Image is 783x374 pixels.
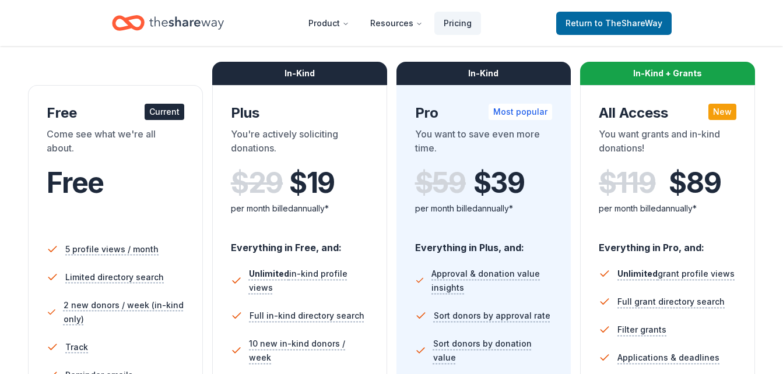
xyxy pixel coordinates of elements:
span: Sort donors by approval rate [434,309,550,323]
div: You want to save even more time. [415,127,553,160]
a: Home [112,9,224,37]
span: Track [65,340,88,354]
span: Unlimited [249,269,289,278]
button: Resources [361,12,432,35]
span: Free [47,165,104,200]
a: Pricing [434,12,481,35]
div: You want grants and in-kind donations! [599,127,736,160]
span: Approval & donation value insights [431,267,552,295]
div: Come see what we're all about. [47,127,184,160]
span: to TheShareWay [595,18,662,28]
div: per month billed annually* [231,202,368,216]
div: Current [145,104,184,120]
div: In-Kind [396,62,571,85]
span: $ 89 [669,167,721,199]
div: Pro [415,104,553,122]
span: 10 new in-kind donors / week [249,337,368,365]
span: Full grant directory search [617,295,725,309]
div: New [708,104,736,120]
span: Limited directory search [65,270,164,284]
div: Everything in Free, and: [231,231,368,255]
div: Free [47,104,184,122]
span: $ 19 [289,167,335,199]
span: Unlimited [617,269,658,278]
a: Returnto TheShareWay [556,12,672,35]
span: Return [566,16,662,30]
span: in-kind profile views [249,269,347,292]
nav: Main [299,9,481,37]
span: Filter grants [617,323,666,337]
div: Most popular [489,104,552,120]
div: per month billed annually* [599,202,736,216]
span: 5 profile views / month [65,242,159,256]
span: Applications & deadlines [617,351,719,365]
span: grant profile views [617,269,735,278]
div: per month billed annually* [415,202,553,216]
span: $ 39 [473,167,525,199]
div: You're actively soliciting donations. [231,127,368,160]
span: Sort donors by donation value [433,337,552,365]
span: Full in-kind directory search [250,309,364,323]
div: Plus [231,104,368,122]
div: All Access [599,104,736,122]
div: Everything in Plus, and: [415,231,553,255]
div: Everything in Pro, and: [599,231,736,255]
button: Product [299,12,359,35]
div: In-Kind + Grants [580,62,755,85]
span: 2 new donors / week (in-kind only) [64,298,184,326]
div: In-Kind [212,62,387,85]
